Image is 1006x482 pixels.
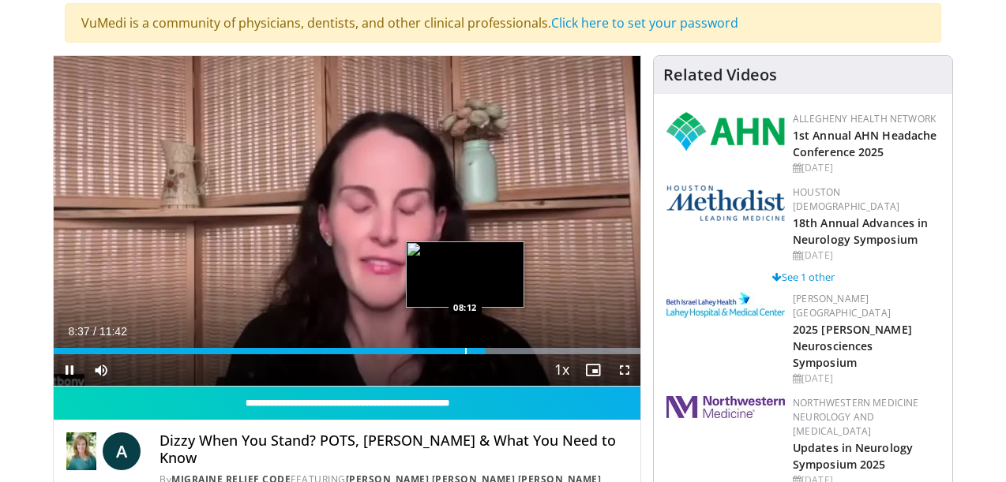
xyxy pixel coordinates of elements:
div: Progress Bar [54,348,640,354]
div: [DATE] [793,372,940,386]
img: 628ffacf-ddeb-4409-8647-b4d1102df243.png.150x105_q85_autocrop_double_scale_upscale_version-0.2.png [666,112,785,151]
img: 2a462fb6-9365-492a-ac79-3166a6f924d8.png.150x105_q85_autocrop_double_scale_upscale_version-0.2.jpg [666,396,785,418]
div: [DATE] [793,161,940,175]
a: 1st Annual AHN Headache Conference 2025 [793,128,937,159]
button: Mute [85,354,117,386]
span: 11:42 [99,325,127,338]
button: Pause [54,354,85,386]
video-js: Video Player [54,56,640,387]
a: [PERSON_NAME][GEOGRAPHIC_DATA] [793,292,891,319]
span: 8:37 [68,325,89,338]
h4: Dizzy When You Stand? POTS, [PERSON_NAME] & What You Need to Know [160,432,628,466]
a: Click here to set your password [551,14,738,32]
a: Northwestern Medicine Neurology and [MEDICAL_DATA] [793,396,919,438]
a: A [103,432,141,470]
button: Enable picture-in-picture mode [577,354,609,386]
button: Fullscreen [609,354,640,386]
img: e7977282-282c-4444-820d-7cc2733560fd.jpg.150x105_q85_autocrop_double_scale_upscale_version-0.2.jpg [666,292,785,318]
a: Updates in Neurology Symposium 2025 [793,440,913,472]
button: Playback Rate [546,354,577,386]
img: 5e4488cc-e109-4a4e-9fd9-73bb9237ee91.png.150x105_q85_autocrop_double_scale_upscale_version-0.2.png [666,185,785,221]
a: See 1 other [772,270,835,284]
a: 18th Annual Advances in Neurology Symposium [793,215,928,247]
a: Allegheny Health Network [793,112,936,125]
a: 2025 [PERSON_NAME] Neurosciences Symposium [793,322,912,370]
div: VuMedi is a community of physicians, dentists, and other clinical professionals. [65,3,941,43]
img: image.jpeg [406,241,524,308]
div: [DATE] [793,248,940,263]
h4: Related Videos [663,65,777,84]
span: / [93,325,96,338]
a: Houston [DEMOGRAPHIC_DATA] [793,185,899,213]
img: Migraine Relief Code [66,432,96,470]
